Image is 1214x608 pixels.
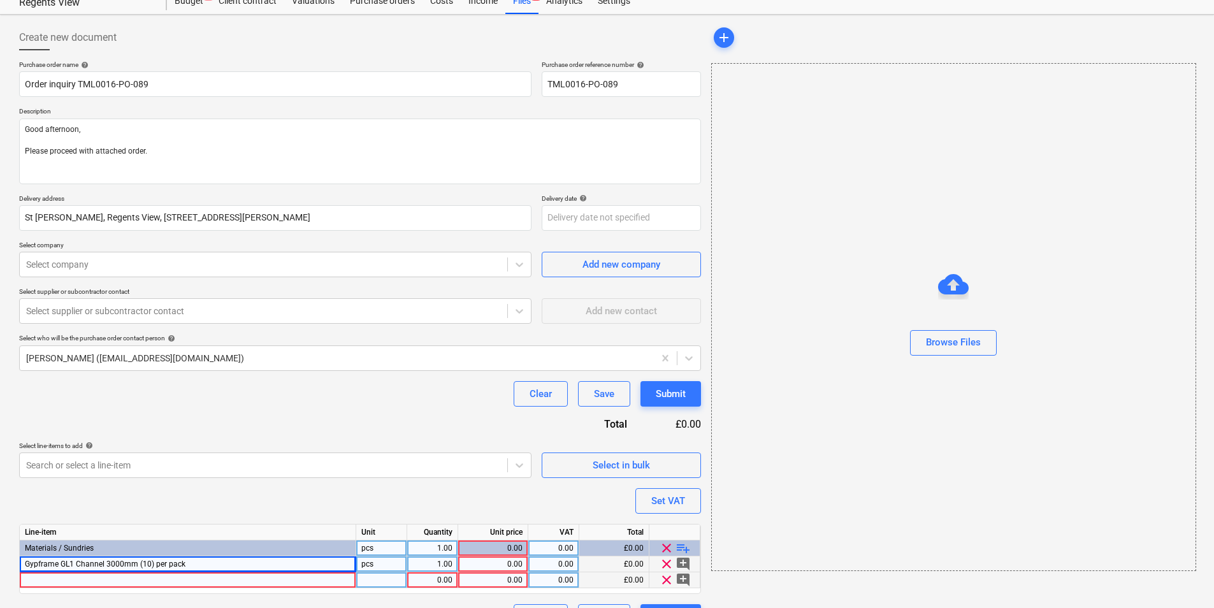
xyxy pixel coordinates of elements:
[926,334,981,351] div: Browse Files
[356,525,407,540] div: Unit
[463,572,523,588] div: 0.00
[1150,547,1214,608] iframe: Chat Widget
[542,194,701,203] div: Delivery date
[659,572,674,588] span: clear
[514,381,568,407] button: Clear
[716,30,732,45] span: add
[579,556,649,572] div: £0.00
[19,119,701,184] textarea: Good afternoon, Please proceed with attached order.
[356,556,407,572] div: pcs
[25,544,94,553] span: Materials / Sundries
[659,556,674,572] span: clear
[530,386,552,402] div: Clear
[535,417,647,431] div: Total
[542,71,701,97] input: Reference number
[19,61,531,69] div: Purchase order name
[165,335,175,342] span: help
[676,556,691,572] span: add_comment
[528,525,579,540] div: VAT
[594,386,614,402] div: Save
[578,381,630,407] button: Save
[579,572,649,588] div: £0.00
[533,572,574,588] div: 0.00
[19,30,117,45] span: Create new document
[407,525,458,540] div: Quantity
[640,381,701,407] button: Submit
[19,442,531,450] div: Select line-items to add
[19,241,531,252] p: Select company
[651,493,685,509] div: Set VAT
[577,194,587,202] span: help
[19,334,701,342] div: Select who will be the purchase order contact person
[25,560,185,568] span: Gypframe GL1 Channel 3000mm (10) per pack
[579,540,649,556] div: £0.00
[19,107,701,118] p: Description
[19,71,531,97] input: Document name
[593,457,650,474] div: Select in bulk
[711,63,1196,571] div: Browse Files
[463,556,523,572] div: 0.00
[542,205,701,231] input: Delivery date not specified
[910,330,997,356] button: Browse Files
[458,525,528,540] div: Unit price
[634,61,644,69] span: help
[582,256,660,273] div: Add new company
[647,417,701,431] div: £0.00
[533,540,574,556] div: 0.00
[659,540,674,556] span: clear
[579,525,649,540] div: Total
[463,540,523,556] div: 0.00
[19,287,531,298] p: Select supplier or subcontractor contact
[533,556,574,572] div: 0.00
[635,488,701,514] button: Set VAT
[412,556,452,572] div: 1.00
[676,540,691,556] span: playlist_add
[78,61,89,69] span: help
[20,525,356,540] div: Line-item
[412,572,452,588] div: 0.00
[412,540,452,556] div: 1.00
[356,540,407,556] div: pcs
[542,252,701,277] button: Add new company
[542,61,701,69] div: Purchase order reference number
[676,572,691,588] span: add_comment
[542,452,701,478] button: Select in bulk
[83,442,93,449] span: help
[656,386,686,402] div: Submit
[19,205,531,231] input: Delivery address
[19,194,531,205] p: Delivery address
